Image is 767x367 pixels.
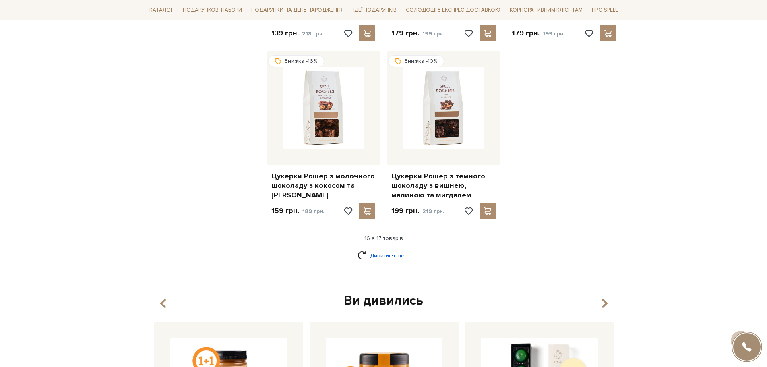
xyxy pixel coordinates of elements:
[271,172,376,200] a: Цукерки Рошер з молочного шоколаду з кокосом та [PERSON_NAME]
[589,4,621,17] span: Про Spell
[350,4,400,17] span: Ідеї подарунків
[302,30,324,37] span: 218 грн.
[391,172,496,200] a: Цукерки Рошер з темного шоколаду з вишнею, малиною та мигдалем
[422,208,444,215] span: 219 грн.
[543,30,565,37] span: 199 грн.
[302,208,325,215] span: 189 грн.
[403,3,504,17] a: Солодощі з експрес-доставкою
[391,29,444,38] p: 179 грн.
[143,235,624,242] div: 16 з 17 товарів
[358,249,410,263] a: Дивитися ще
[180,4,245,17] span: Подарункові набори
[151,292,616,309] div: Ви дивились
[271,206,325,216] p: 159 грн.
[422,30,444,37] span: 199 грн.
[268,55,324,67] div: Знижка -16%
[388,55,444,67] div: Знижка -10%
[146,4,177,17] span: Каталог
[248,4,347,17] span: Подарунки на День народження
[512,29,565,38] p: 179 грн.
[507,3,586,17] a: Корпоративним клієнтам
[391,206,444,216] p: 199 грн.
[271,29,324,38] p: 139 грн.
